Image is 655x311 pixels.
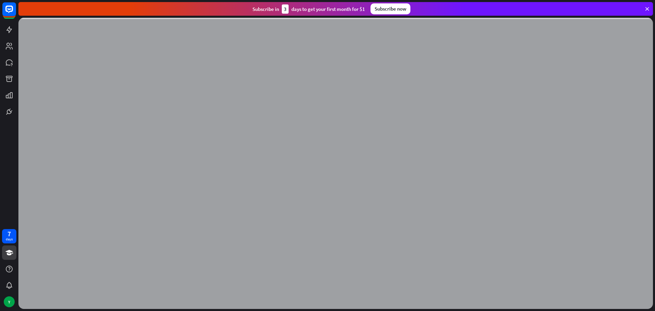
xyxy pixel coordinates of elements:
div: Subscribe now [370,3,410,14]
div: Y [4,296,15,307]
a: 7 days [2,229,16,243]
div: 3 [282,4,289,14]
div: 7 [8,231,11,237]
div: Subscribe in days to get your first month for $1 [252,4,365,14]
div: days [6,237,13,242]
